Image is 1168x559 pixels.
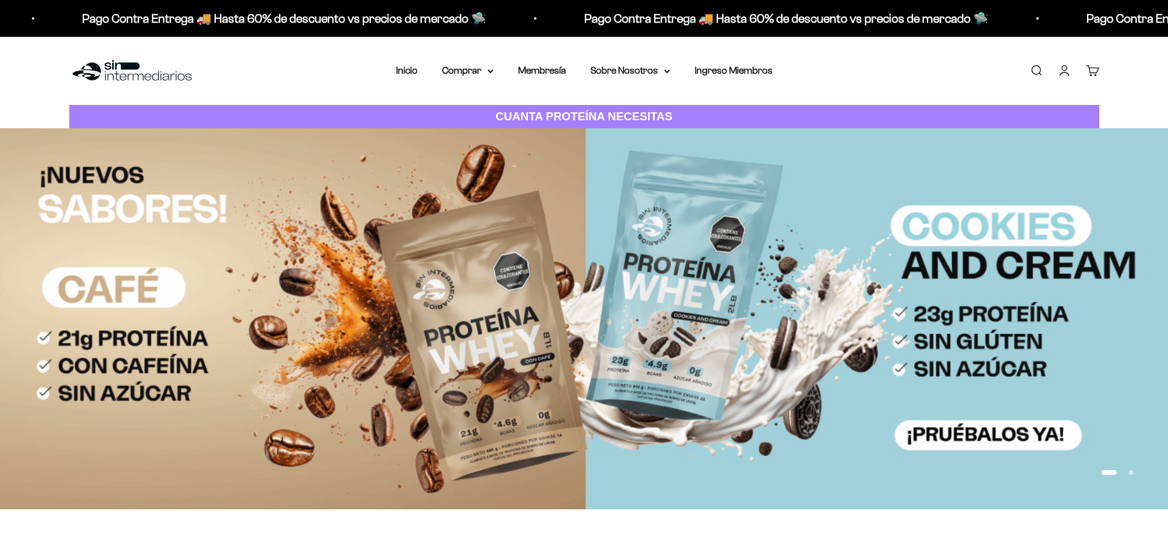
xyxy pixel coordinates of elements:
p: Pago Contra Entrega 🚚 Hasta 60% de descuento vs precios de mercado 🛸 [81,9,485,28]
a: Ingreso Miembros [695,65,773,75]
p: Pago Contra Entrega 🚚 Hasta 60% de descuento vs precios de mercado 🛸 [583,9,987,28]
strong: CUANTA PROTEÍNA NECESITAS [495,110,673,123]
a: Membresía [518,65,566,75]
summary: Sobre Nosotros [590,63,670,79]
a: Inicio [396,65,418,75]
summary: Comprar [442,63,494,79]
a: CUANTA PROTEÍNA NECESITAS [69,105,1099,129]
